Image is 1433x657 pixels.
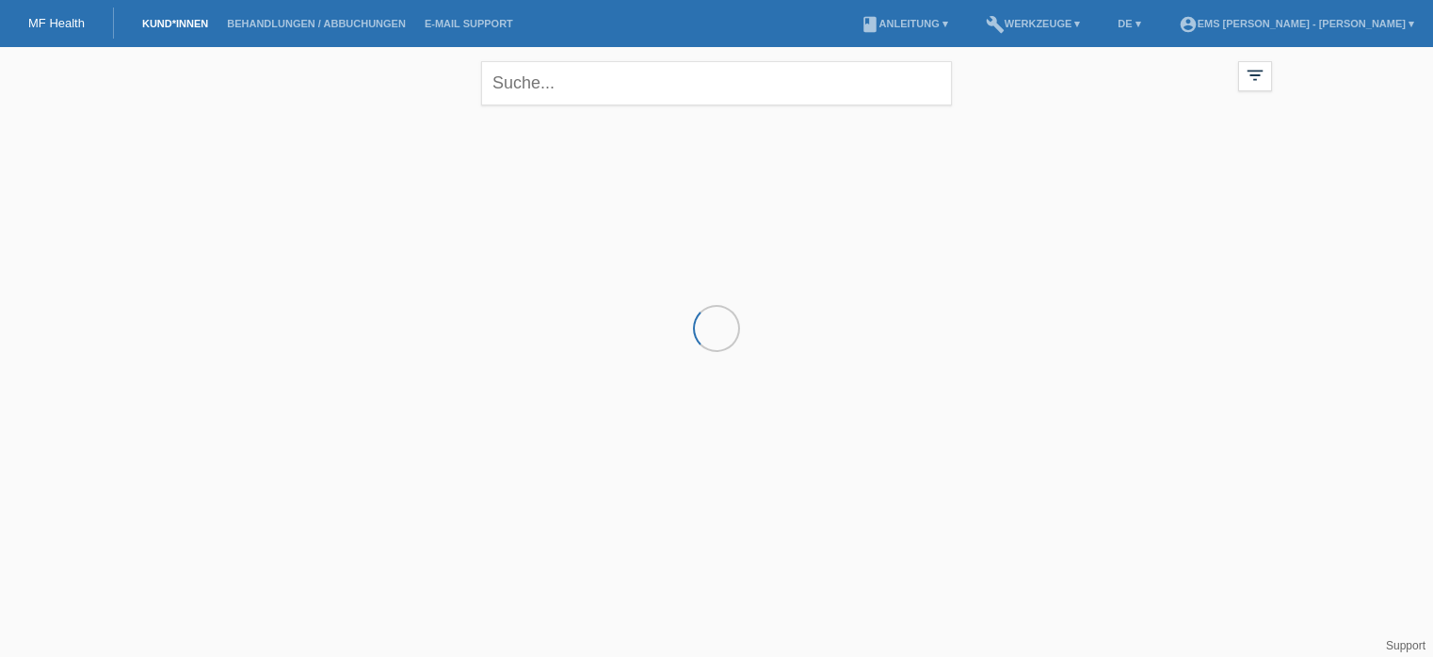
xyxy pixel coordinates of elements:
[1108,18,1150,29] a: DE ▾
[976,18,1090,29] a: buildWerkzeuge ▾
[851,18,958,29] a: bookAnleitung ▾
[1245,65,1265,86] i: filter_list
[481,61,952,105] input: Suche...
[217,18,415,29] a: Behandlungen / Abbuchungen
[861,15,879,34] i: book
[1179,15,1198,34] i: account_circle
[133,18,217,29] a: Kund*innen
[986,15,1005,34] i: build
[28,16,85,30] a: MF Health
[1169,18,1424,29] a: account_circleEMS [PERSON_NAME] - [PERSON_NAME] ▾
[415,18,523,29] a: E-Mail Support
[1386,639,1425,652] a: Support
